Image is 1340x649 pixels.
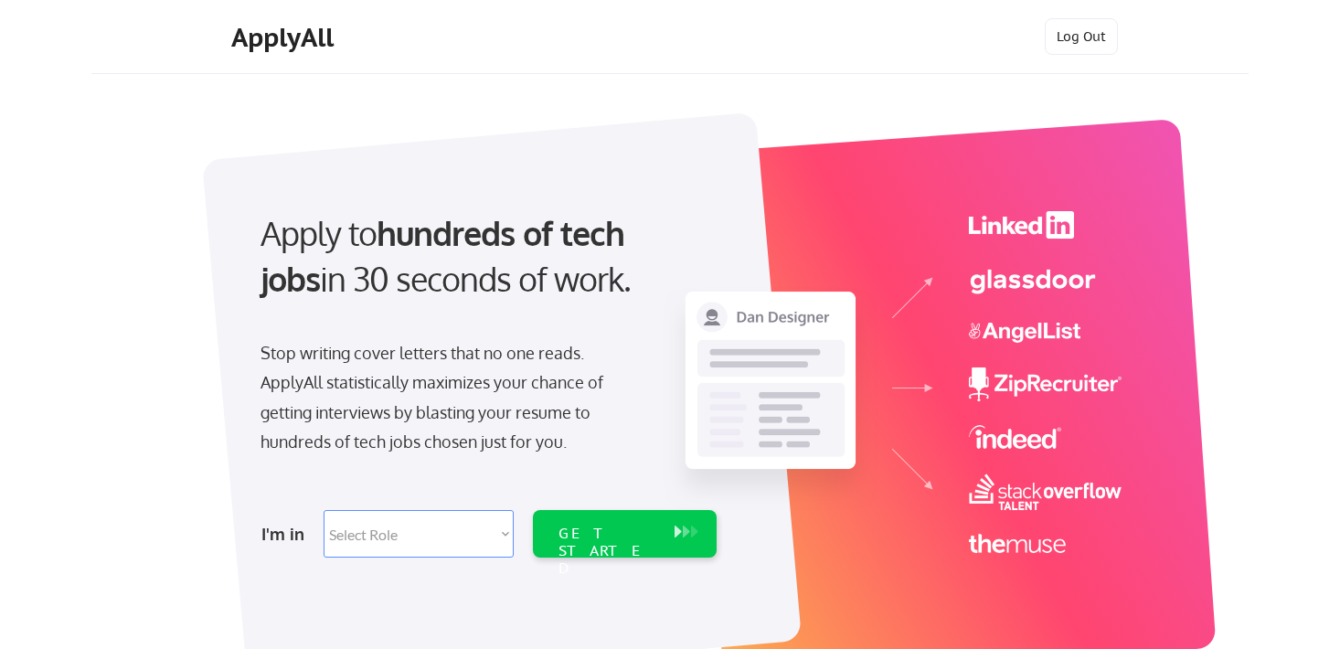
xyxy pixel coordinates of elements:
[261,210,709,303] div: Apply to in 30 seconds of work.
[261,338,636,457] div: Stop writing cover letters that no one reads. ApplyAll statistically maximizes your chance of get...
[261,519,313,548] div: I'm in
[558,525,656,578] div: GET STARTED
[261,212,633,299] strong: hundreds of tech jobs
[231,22,339,53] div: ApplyAll
[1045,18,1118,55] button: Log Out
